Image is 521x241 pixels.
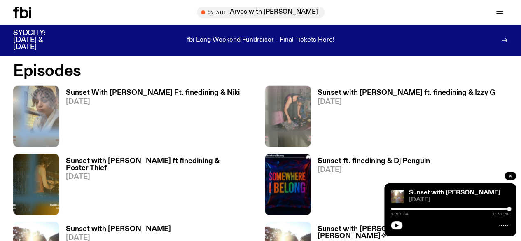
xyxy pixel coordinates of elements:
span: [DATE] [318,166,430,173]
span: [DATE] [318,98,495,105]
span: 1:59:58 [492,212,509,216]
a: Sunset with [PERSON_NAME] ft finedining & Poster Thief[DATE] [59,158,257,215]
a: Sunset with [PERSON_NAME] ft. finedining & Izzy G[DATE] [311,89,495,147]
h3: Sunset with [PERSON_NAME] ft. finedining & Izzy G [318,89,495,96]
span: [DATE] [66,173,257,180]
h3: Sunset with [PERSON_NAME]: Ep 3 ✧Guest Mix - [PERSON_NAME]✧ [318,226,508,240]
h3: SYDCITY: [DATE] & [DATE] [13,30,66,51]
button: On AirArvos with [PERSON_NAME] [197,7,325,18]
span: [DATE] [66,98,240,105]
h3: Sunset with [PERSON_NAME] ft finedining & Poster Thief [66,158,257,172]
h3: Sunset with [PERSON_NAME] [66,226,171,233]
h3: Sunset With [PERSON_NAME] Ft. finedining & Niki [66,89,240,96]
h3: Sunset ft. finedining & Dj Penguin [318,158,430,165]
span: [DATE] [409,197,509,203]
p: fbi Long Weekend Fundraiser - Final Tickets Here! [187,37,334,44]
a: Sunset With [PERSON_NAME] Ft. finedining & Niki[DATE] [59,89,240,147]
a: Sunset ft. finedining & Dj Penguin[DATE] [311,158,430,215]
a: Sunset with [PERSON_NAME] [409,190,500,196]
span: 1:59:34 [391,212,408,216]
h2: Episodes [13,64,340,79]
